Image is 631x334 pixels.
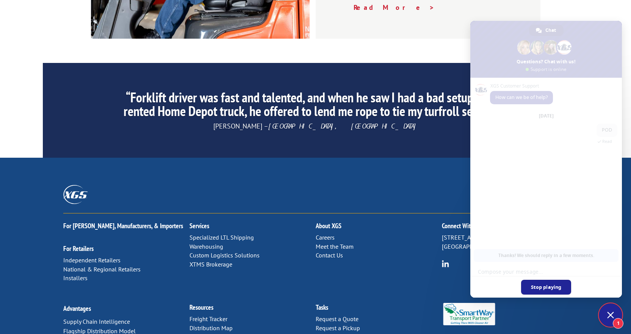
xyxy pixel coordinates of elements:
a: For Retailers [63,244,94,253]
a: National & Regional Retailers [63,265,141,273]
p: [STREET_ADDRESS] [GEOGRAPHIC_DATA], [US_STATE] 37421 [442,233,568,251]
a: Contact Us [316,251,343,259]
a: Specialized LTL Shipping [189,234,254,241]
em: [GEOGRAPHIC_DATA], [GEOGRAPHIC_DATA] [268,122,418,130]
img: Smartway_Logo [442,303,497,325]
a: Read More > [354,3,435,12]
a: Advantages [63,304,91,313]
a: XTMS Brokerage [189,260,232,268]
h2: “Forklift driver was fast and talented, and when he saw I had a bad setup on my rented Home Depot... [114,91,517,122]
span: [PERSON_NAME] – [213,122,418,130]
a: Freight Tracker [189,315,227,323]
h2: Connect With Us [442,223,568,233]
a: For [PERSON_NAME], Manufacturers, & Importers [63,221,183,230]
span: Stop playing [521,280,572,295]
span: 1 [613,318,623,329]
a: Services [189,221,209,230]
a: Careers [316,234,335,241]
a: Independent Retailers [63,256,121,264]
div: Close chat [599,304,622,326]
a: Request a Quote [316,315,359,323]
img: group-6 [442,260,449,267]
a: Warehousing [189,243,223,250]
a: Distribution Map [189,324,233,332]
img: XGS_Logos_ALL_2024_All_White [63,185,88,204]
a: Request a Pickup [316,324,360,332]
h2: Tasks [316,304,442,315]
a: Custom Logistics Solutions [189,251,260,259]
a: Meet the Team [316,243,354,250]
a: Installers [63,274,88,282]
a: Resources [189,303,213,312]
a: About XGS [316,221,341,230]
a: Supply Chain Intelligence [63,318,130,325]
